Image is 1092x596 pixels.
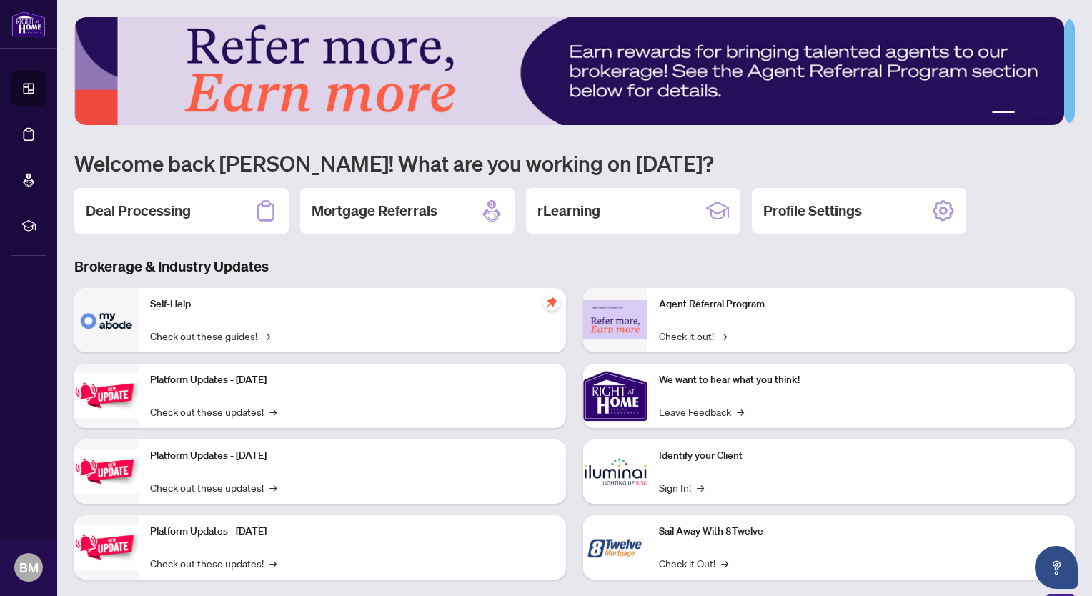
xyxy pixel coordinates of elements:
span: → [263,328,270,344]
h2: Mortgage Referrals [312,201,437,221]
img: Agent Referral Program [583,300,647,339]
span: BM [19,557,39,577]
a: Check out these guides!→ [150,328,270,344]
button: 5 [1055,111,1061,116]
button: Open asap [1035,546,1078,589]
img: Platform Updates - June 23, 2025 [74,525,139,570]
img: logo [11,11,46,37]
h2: Deal Processing [86,201,191,221]
p: Platform Updates - [DATE] [150,372,555,388]
a: Check it out!→ [659,328,727,344]
span: → [269,555,277,571]
span: → [269,404,277,419]
span: → [697,480,704,495]
h3: Brokerage & Industry Updates [74,257,1075,277]
h2: Profile Settings [763,201,862,221]
p: We want to hear what you think! [659,372,1063,388]
p: Platform Updates - [DATE] [150,448,555,464]
span: → [721,555,728,571]
span: → [737,404,744,419]
p: Platform Updates - [DATE] [150,524,555,540]
img: Identify your Client [583,439,647,504]
img: We want to hear what you think! [583,364,647,428]
img: Self-Help [74,288,139,352]
span: → [720,328,727,344]
button: 4 [1043,111,1049,116]
img: Platform Updates - July 21, 2025 [74,373,139,418]
p: Self-Help [150,297,555,312]
h1: Welcome back [PERSON_NAME]! What are you working on [DATE]? [74,149,1075,177]
p: Identify your Client [659,448,1063,464]
img: Platform Updates - July 8, 2025 [74,449,139,494]
a: Check out these updates!→ [150,404,277,419]
span: → [269,480,277,495]
button: 1 [992,111,1015,116]
h2: rLearning [537,201,600,221]
button: 3 [1032,111,1038,116]
a: Sign In!→ [659,480,704,495]
p: Agent Referral Program [659,297,1063,312]
a: Check out these updates!→ [150,555,277,571]
img: Sail Away With 8Twelve [583,515,647,580]
p: Sail Away With 8Twelve [659,524,1063,540]
a: Check it Out!→ [659,555,728,571]
a: Check out these updates!→ [150,480,277,495]
button: 2 [1021,111,1026,116]
a: Leave Feedback→ [659,404,744,419]
img: Slide 0 [74,17,1064,125]
span: pushpin [543,294,560,311]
